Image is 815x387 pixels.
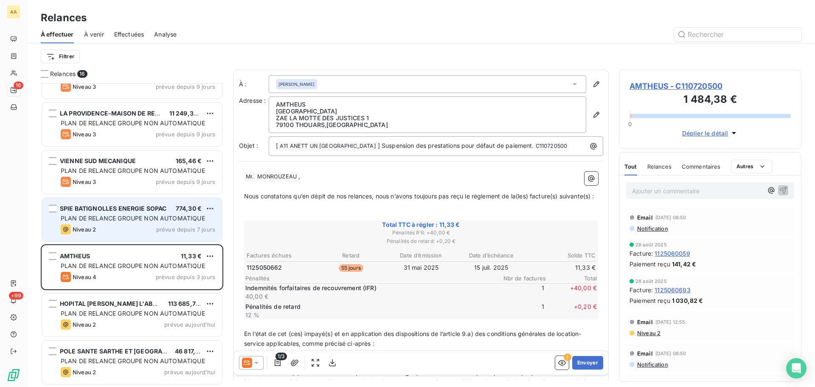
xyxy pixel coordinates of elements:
[275,353,287,360] span: 1/3
[244,330,581,347] span: En l’état de cet (ces) impayé(s) et en application des dispositions de l’article 9.a) des conditi...
[655,215,686,220] span: [DATE] 08:50
[339,264,363,272] span: 55 jours
[276,101,579,108] p: AMTHEUS
[245,284,492,292] p: Indemnités forfaitaires de recouvrement (IFR)
[245,311,492,319] p: 12 %
[527,251,596,260] th: Solde TTC
[154,30,177,39] span: Analyse
[682,129,728,138] span: Déplier le détail
[176,157,202,164] span: 165,46 €
[246,251,315,260] th: Factures échues
[457,251,526,260] th: Date d’échéance
[378,142,534,149] span: ] Suspension des prestations pour défaut de paiement.
[278,81,315,87] span: [PERSON_NAME]
[156,83,215,90] span: prévue depuis 9 jours
[527,263,596,272] td: 11,33 €
[60,157,136,164] span: VIENNE SUD MECANIQUE
[73,178,96,185] span: Niveau 3
[637,350,653,357] span: Email
[636,361,668,368] span: Notification
[77,70,87,78] span: 16
[534,141,569,151] span: C110720500
[60,252,90,260] span: AMTHEUS
[245,220,597,229] span: Total TTC à régler : 11,33 €
[680,128,741,138] button: Déplier le détail
[245,302,492,311] p: Pénalités de retard
[630,249,653,258] span: Facture :
[682,163,721,170] span: Commentaires
[239,97,266,104] span: Adresse :
[41,50,80,63] button: Filtrer
[245,275,495,282] span: Pénalités
[276,142,278,149] span: [
[61,167,205,174] span: PLAN DE RELANCE GROUPE NON AUTOMATIQUE
[731,160,772,173] button: Autres
[61,310,205,317] span: PLAN DE RELANCE GROUPE NON AUTOMATIQUE
[386,251,455,260] th: Date d’émission
[630,285,653,294] span: Facture :
[316,251,385,260] th: Retard
[630,80,791,92] span: AMTHEUS - C110720500
[655,351,686,356] span: [DATE] 08:50
[386,263,455,272] td: 31 mai 2025
[245,229,597,237] span: Pénalités IFR : + 40,00 €
[156,226,215,233] span: prévue depuis 7 jours
[156,274,215,280] span: prévue depuis 3 jours
[256,172,298,182] span: MONROUZEAU
[276,115,579,121] p: ZAE LA MOTTE DES JUSTICES 1
[244,172,255,182] span: Mr.
[672,296,703,305] span: 1 030,82 €
[61,215,205,222] span: PLAN DE RELANCE GROUPE NON AUTOMATIQUE
[239,142,258,149] span: Objet :
[628,121,632,127] span: 0
[73,226,96,233] span: Niveau 2
[493,284,544,301] span: 1
[73,83,96,90] span: Niveau 3
[647,163,672,170] span: Relances
[672,260,696,268] span: 141,42 €
[546,284,597,301] span: + 40,00 €
[60,347,197,355] span: POLE SANTE SARTHE ET [GEOGRAPHIC_DATA]
[247,263,282,272] span: 1125050662
[244,192,594,200] span: Nous constatons qu’en dépit de nos relances, nous n’avons toujours pas reçu le règlement de la(le...
[786,358,807,379] div: Open Intercom Messenger
[655,319,686,325] span: [DATE] 12:55
[7,5,20,19] div: AA
[636,330,660,336] span: Niveau 2
[114,30,144,39] span: Effectuées
[493,302,544,319] span: 1
[164,321,215,328] span: prévue aujourd’hui
[84,30,104,39] span: À venir
[630,92,791,109] h3: 1 484,38 €
[9,292,23,299] span: +99
[60,300,172,307] span: HOPITAL [PERSON_NAME] L'ABBESSE
[60,110,167,117] span: LA PROVIDENCE-MAISON DE RETRA
[546,302,597,319] span: + 0,20 €
[239,80,269,88] label: À :
[61,119,205,127] span: PLAN DE RELANCE GROUPE NON AUTOMATIQUE
[175,347,209,355] span: 46 817,63 €
[636,225,668,232] span: Notification
[164,369,215,376] span: prévue aujourd’hui
[276,108,579,115] p: [GEOGRAPHIC_DATA]
[278,141,377,151] span: A11 ANETT UN [GEOGRAPHIC_DATA]
[637,214,653,221] span: Email
[60,205,167,212] span: SPIE BATIGNOLLES ENERGIE SOPAC
[73,369,96,376] span: Niveau 2
[156,131,215,138] span: prévue depuis 9 jours
[572,356,603,370] button: Envoyer
[546,275,597,282] span: Total
[73,131,96,138] span: Niveau 3
[635,242,667,247] span: 28 août 2025
[176,205,202,212] span: 774,30 €
[41,30,74,39] span: À effectuer
[635,279,667,284] span: 28 août 2025
[637,319,653,325] span: Email
[168,300,205,307] span: 113 685,76 €
[61,262,205,269] span: PLAN DE RELANCE GROUPE NON AUTOMATIQUE
[245,292,492,301] p: 40,00 €
[181,252,202,260] span: 11,33 €
[41,83,223,387] div: grid
[245,237,597,245] span: Pénalités de retard : + 0,20 €
[14,82,23,89] span: 16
